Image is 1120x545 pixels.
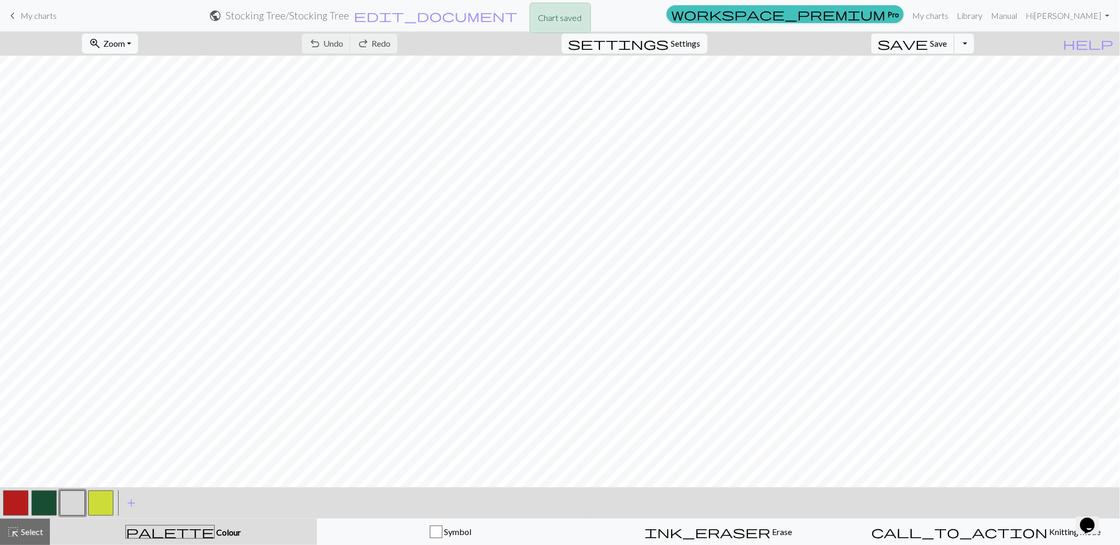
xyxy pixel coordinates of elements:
[770,527,792,537] span: Erase
[1076,503,1110,535] iframe: chat widget
[644,525,770,539] span: ink_eraser
[871,525,1048,539] span: call_to_action
[126,525,214,539] span: palette
[1048,527,1101,537] span: Knitting mode
[125,496,138,510] span: add
[852,519,1120,545] button: Knitting mode
[1063,36,1113,51] span: help
[931,38,947,48] span: Save
[671,37,701,50] span: Settings
[568,36,669,51] span: settings
[82,34,138,54] button: Zoom
[317,519,585,545] button: Symbol
[538,12,582,24] p: Chart saved
[7,525,19,539] span: highlight_alt
[19,527,43,537] span: Select
[585,519,852,545] button: Erase
[50,519,317,545] button: Colour
[442,527,471,537] span: Symbol
[568,37,669,50] i: Settings
[215,527,241,537] span: Colour
[89,36,101,51] span: zoom_in
[871,34,955,54] button: Save
[562,34,707,54] button: SettingsSettings
[878,36,928,51] span: save
[103,38,125,48] span: Zoom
